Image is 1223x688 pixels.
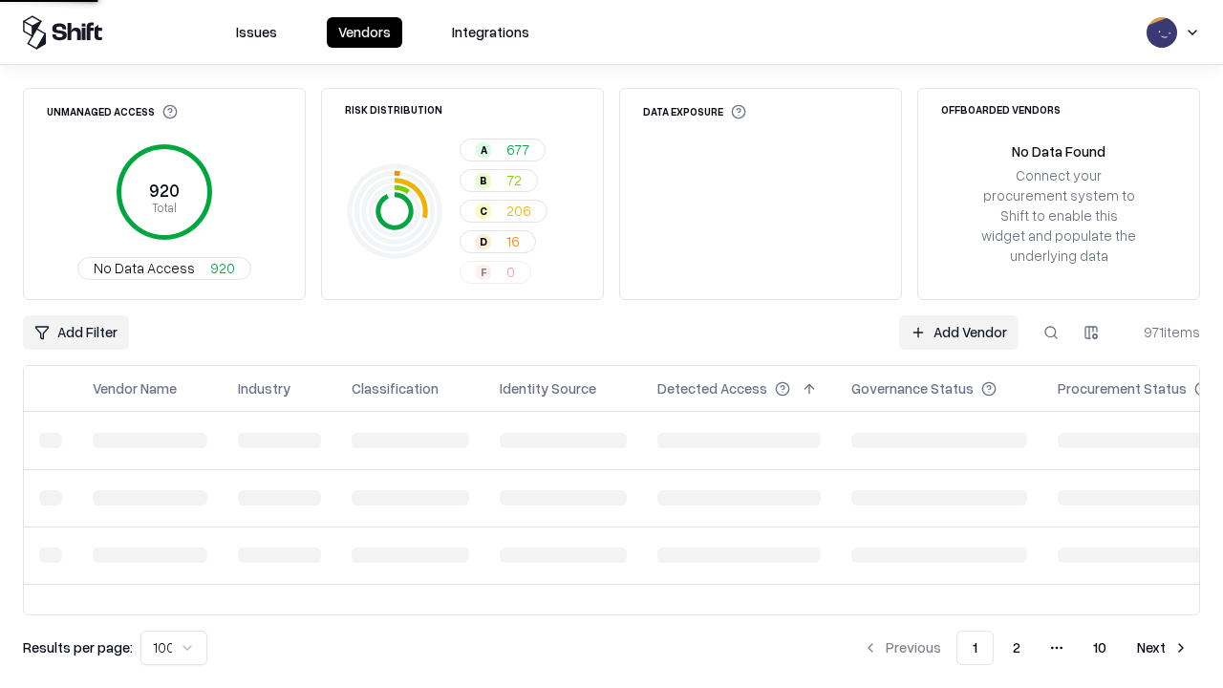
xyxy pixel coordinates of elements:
div: C [476,204,491,219]
button: B72 [460,169,538,192]
div: Unmanaged Access [47,104,178,119]
div: Classification [352,378,439,398]
div: Connect your procurement system to Shift to enable this widget and populate the underlying data [979,165,1138,267]
span: 920 [210,258,235,278]
div: Vendor Name [93,378,177,398]
span: 677 [506,140,529,160]
span: 72 [506,170,522,190]
div: Offboarded Vendors [941,104,1061,115]
span: No Data Access [94,258,195,278]
button: 2 [998,631,1036,665]
button: Add Filter [23,315,129,350]
nav: pagination [851,631,1200,665]
button: Vendors [327,17,402,48]
button: Integrations [440,17,541,48]
a: Add Vendor [899,315,1019,350]
div: No Data Found [1012,141,1105,161]
button: C206 [460,200,547,223]
span: 16 [506,231,520,251]
button: Issues [225,17,289,48]
button: No Data Access920 [77,257,251,280]
div: Procurement Status [1058,378,1187,398]
span: 206 [506,201,531,221]
tspan: Total [152,200,177,215]
div: Identity Source [500,378,596,398]
div: Risk Distribution [345,104,442,115]
div: Industry [238,378,290,398]
div: B [476,173,491,188]
button: A677 [460,139,546,161]
div: Data Exposure [643,104,746,119]
div: Governance Status [851,378,974,398]
button: D16 [460,230,536,253]
div: D [476,234,491,249]
button: 1 [956,631,994,665]
button: 10 [1078,631,1122,665]
div: A [476,142,491,158]
button: Next [1126,631,1200,665]
div: Detected Access [657,378,767,398]
div: 971 items [1124,322,1200,342]
tspan: 920 [149,180,180,201]
p: Results per page: [23,637,133,657]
